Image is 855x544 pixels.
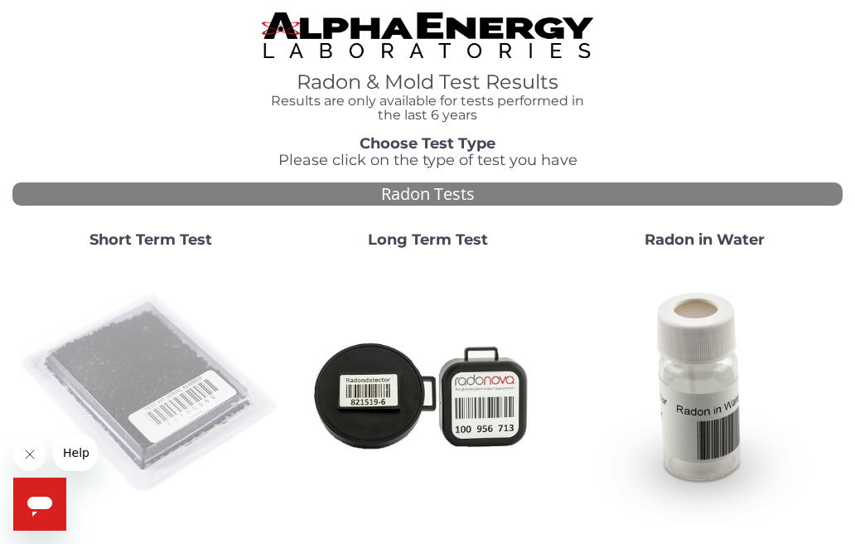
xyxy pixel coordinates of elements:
img: ShortTerm.jpg [19,262,283,526]
strong: Choose Test Type [360,134,495,153]
h4: Results are only available for tests performed in the last 6 years [262,94,594,123]
img: RadoninWater.jpg [572,262,836,526]
strong: Long Term Test [368,231,488,249]
h1: Radon & Mold Test Results [262,71,594,93]
iframe: Close message [13,438,46,471]
img: TightCrop.jpg [262,12,594,58]
iframe: Button to launch messaging window [13,478,66,531]
strong: Radon in Water [645,231,765,249]
img: Radtrak2vsRadtrak3.jpg [296,262,559,526]
strong: Short Term Test [89,231,212,249]
div: Radon Tests [12,182,843,206]
span: Please click on the type of test you have [278,151,577,169]
iframe: Message from company [53,435,98,471]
